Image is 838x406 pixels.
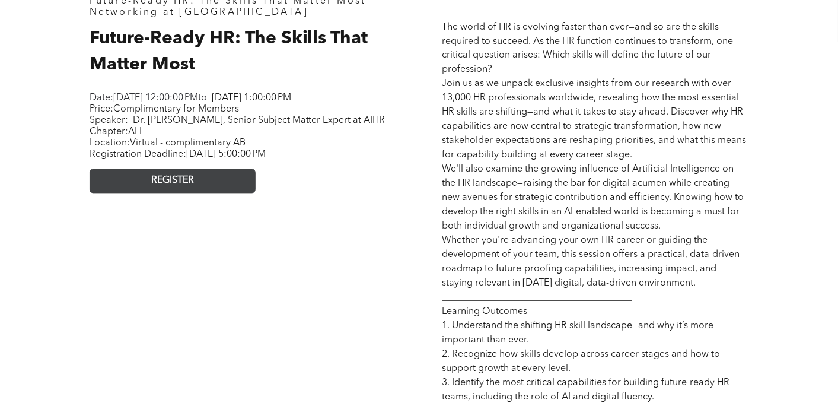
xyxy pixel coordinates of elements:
[113,94,198,103] span: [DATE] 12:00:00 PM
[90,116,128,126] span: Speaker:
[90,139,266,160] span: Location: Registration Deadline:
[151,176,194,187] span: REGISTER
[186,150,266,160] span: [DATE] 5:00:00 PM
[113,105,239,115] span: Complimentary for Members
[90,30,368,74] span: Future-Ready HR: The Skills That Matter Most
[130,139,246,148] span: Virtual - complimentary AB
[90,94,207,103] span: Date: to
[90,8,308,17] span: Networking at [GEOGRAPHIC_DATA]
[90,128,144,137] span: Chapter:
[133,116,385,126] span: Dr. [PERSON_NAME], Senior Subject Matter Expert at AIHR
[90,105,239,115] span: Price:
[212,94,291,103] span: [DATE] 1:00:00 PM
[90,169,256,194] a: REGISTER
[128,128,144,137] span: ALL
